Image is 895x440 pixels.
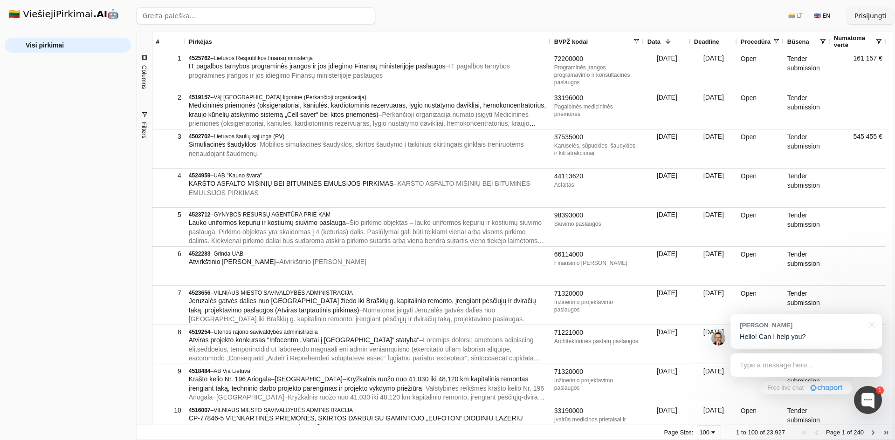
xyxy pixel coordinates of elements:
[189,180,530,196] span: – KARŠTO ASFALTO MIŠINIŲ BEI BITUMINĖS EMULSIJOS PIRKIMAS
[554,211,640,220] div: 98393000
[834,34,875,48] span: Numatoma vertė
[554,338,640,345] div: Architektūrinės pastatų paslaugos
[213,329,317,335] span: Utenos rajono savivaldybės administracija
[189,55,211,61] span: 4525762
[156,247,181,261] div: 6
[189,258,276,265] span: Atvirkštinio [PERSON_NAME]
[737,364,784,403] div: Open
[647,38,661,45] span: Data
[213,250,243,257] span: Grinda UAB
[554,103,640,118] div: Pagalbinės medicininės priemonės
[740,321,863,330] div: [PERSON_NAME]
[847,429,852,436] span: of
[644,286,690,325] div: [DATE]
[690,169,737,207] div: [DATE]
[189,406,547,414] div: –
[767,384,804,393] span: Free live chat
[554,54,640,64] div: 72200000
[730,353,882,377] div: Type a message here...
[784,208,830,246] div: Tender submission
[826,429,840,436] span: Page
[784,129,830,168] div: Tender submission
[189,54,547,62] div: –
[189,336,420,344] span: Atviras projekto konkursas "Infocentro „Vartai į [GEOGRAPHIC_DATA]“ statyba"
[847,7,894,24] button: Prisijungti
[690,247,737,285] div: [DATE]
[93,8,108,20] strong: .AI
[644,208,690,246] div: [DATE]
[189,290,211,296] span: 4523656
[189,250,211,257] span: 4522283
[554,250,640,259] div: 66114000
[737,286,784,325] div: Open
[189,180,394,187] span: KARŠTO ASFALTO MIŠINIŲ BEI BITUMINĖS EMULSIJOS PIRKIMAS
[854,429,864,436] span: 240
[554,181,640,189] div: Asfaltas
[213,211,330,218] span: GYNYBOS RESURSŲ AGENTŪRA PRIE KAM
[156,130,181,143] div: 3
[644,51,690,90] div: [DATE]
[189,62,510,79] span: – IT pagalbos tarnybos programinės įrangos ir jos įdiegimo Finansų ministerijoje paslaugos
[189,297,536,314] span: Jeruzalės gatvės dalies nuo [GEOGRAPHIC_DATA] žiedo iki Braškių g. kapitalinio remonto, įrengiant...
[644,129,690,168] div: [DATE]
[156,325,181,339] div: 8
[741,429,746,436] span: to
[554,142,640,157] div: Karuselės, sūpuoklės, šaudyklos ir kiti atrakcionai
[760,381,852,394] a: Free live chat·
[741,38,771,45] span: Procedūra
[554,133,640,142] div: 37535000
[554,38,588,45] span: BVPŽ kodai
[690,51,737,90] div: [DATE]
[141,65,148,89] span: Columns
[737,247,784,285] div: Open
[766,429,785,436] span: 23,927
[699,429,709,436] div: 100
[554,377,640,392] div: Inžinerinio projektavimo paslaugos
[554,367,640,377] div: 71320000
[644,169,690,207] div: [DATE]
[869,429,877,436] div: Next Page
[156,365,181,378] div: 9
[189,375,529,392] span: Krašto kelio Nr. 196 Ariogala–[GEOGRAPHIC_DATA]–Kryžkalnis ruožo nuo 41,030 iki 48,120 km kapital...
[806,384,808,393] div: ·
[554,172,640,181] div: 44113620
[737,51,784,90] div: Open
[189,94,547,101] div: –
[156,286,181,300] div: 7
[697,425,721,440] div: Page Size
[737,208,784,246] div: Open
[554,328,640,338] div: 71221000
[156,52,181,65] div: 1
[740,332,873,342] p: Hello! Can I help you?
[189,172,211,179] span: 4524959
[189,133,211,140] span: 4502702
[644,325,690,364] div: [DATE]
[189,407,211,413] span: 4516007
[189,141,256,148] span: Simuliacinės šaudyklos
[554,289,640,298] div: 71320000
[882,429,890,436] div: Last Page
[213,55,313,61] span: Lietuvos Respublikos finansų ministerija
[784,51,830,90] div: Tender submission
[842,429,845,436] span: 1
[690,286,737,325] div: [DATE]
[189,133,547,140] div: –
[189,172,547,179] div: –
[156,38,159,45] span: #
[554,220,640,228] div: Siuvimo paslaugos
[213,368,250,374] span: AB Via Lietuva
[737,90,784,129] div: Open
[189,328,547,336] div: –
[156,404,181,417] div: 10
[784,247,830,285] div: Tender submission
[787,38,809,45] span: Būsena
[189,211,547,218] div: –
[554,406,640,416] div: 33190000
[189,385,546,410] span: – Valstybinės reikšmės krašto kelio Nr. 196 Ariogala–[GEOGRAPHIC_DATA]–Kryžkalnis ruožo nuo 41,03...
[830,51,886,90] div: 161 157 €
[189,38,212,45] span: Pirkėjas
[690,325,737,364] div: [DATE]
[784,286,830,325] div: Tender submission
[213,133,284,140] span: Lietuvos šaulių sąjunga (PV)
[213,407,353,413] span: VILNIAUS MIESTO SAVIVALDYBĖS ADMINISTRACIJA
